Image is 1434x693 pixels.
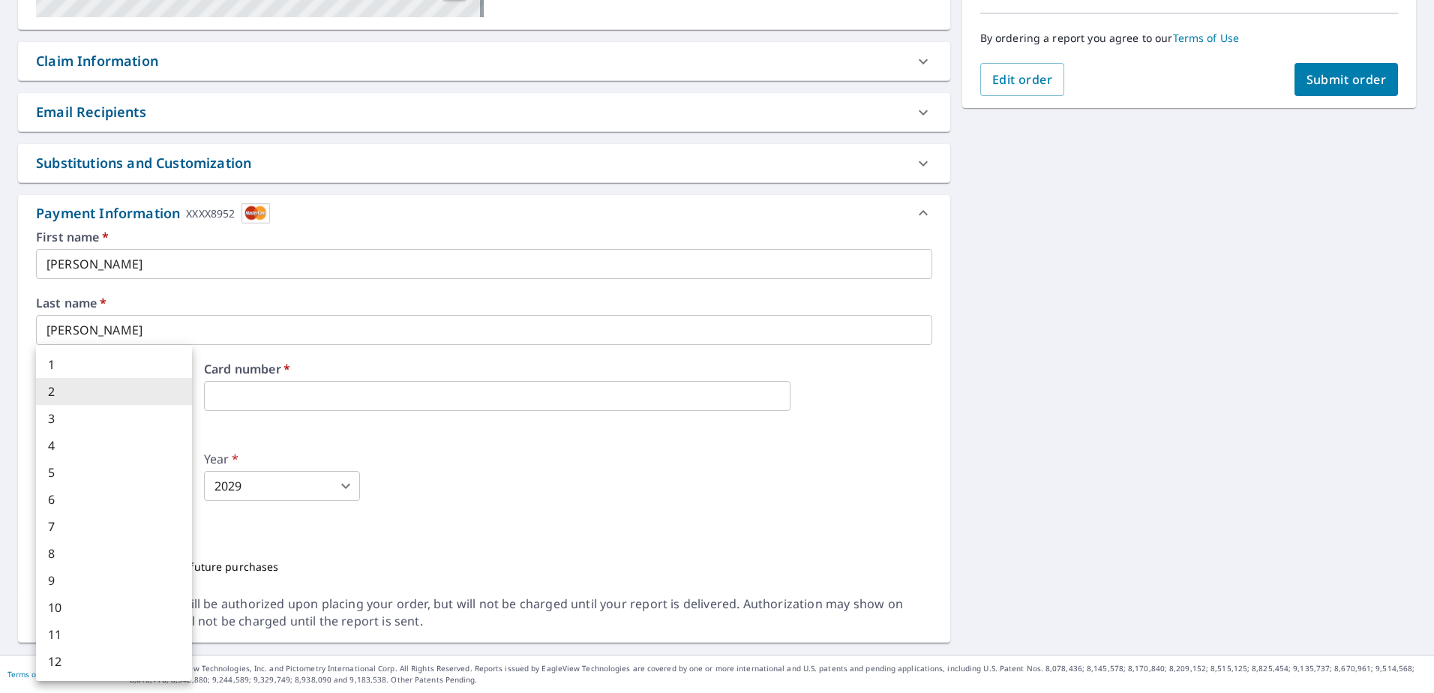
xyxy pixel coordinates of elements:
[36,513,192,540] li: 7
[36,351,192,378] li: 1
[36,648,192,675] li: 12
[36,405,192,432] li: 3
[36,540,192,567] li: 8
[36,567,192,594] li: 9
[36,594,192,621] li: 10
[36,459,192,486] li: 5
[36,378,192,405] li: 2
[36,486,192,513] li: 6
[36,432,192,459] li: 4
[36,621,192,648] li: 11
